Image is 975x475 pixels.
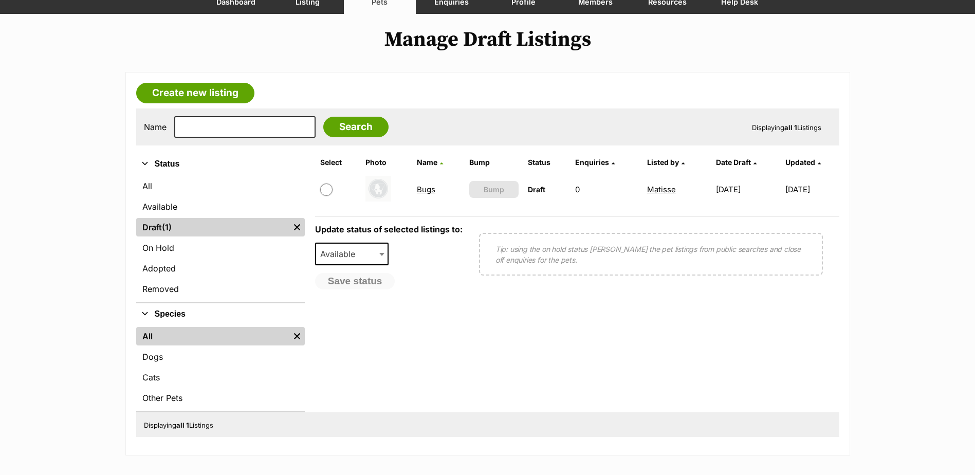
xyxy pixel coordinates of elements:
[716,158,751,167] span: translation missing: en.admin.listings.index.attributes.date_draft
[647,185,676,194] a: Matisse
[417,158,437,167] span: Name
[316,154,360,171] th: Select
[136,175,305,302] div: Status
[315,243,389,265] span: Available
[315,273,395,289] button: Save status
[136,259,305,278] a: Adopted
[136,177,305,195] a: All
[136,218,289,236] a: Draft
[575,158,609,167] span: translation missing: en.admin.listings.index.attributes.enquiries
[785,172,838,207] td: [DATE]
[144,421,213,429] span: Displaying Listings
[176,421,189,429] strong: all 1
[784,123,797,132] strong: all 1
[136,280,305,298] a: Removed
[575,158,615,167] a: Enquiries
[528,185,545,194] span: Draft
[484,184,504,195] span: Bump
[289,327,305,345] a: Remove filter
[289,218,305,236] a: Remove filter
[647,158,685,167] a: Listed by
[716,158,757,167] a: Date Draft
[136,325,305,411] div: Species
[136,307,305,321] button: Species
[785,158,815,167] span: Updated
[785,158,821,167] a: Updated
[136,389,305,407] a: Other Pets
[647,158,679,167] span: Listed by
[495,244,806,265] p: Tip: using the on hold status [PERSON_NAME] the pet listings from public searches and close off e...
[752,123,821,132] span: Displaying Listings
[361,154,412,171] th: Photo
[136,239,305,257] a: On Hold
[417,185,435,194] a: Bugs
[524,154,569,171] th: Status
[465,154,523,171] th: Bump
[316,247,365,261] span: Available
[162,221,172,233] span: (1)
[315,224,463,234] label: Update status of selected listings to:
[144,122,167,132] label: Name
[365,176,391,202] img: Bugs
[712,172,784,207] td: [DATE]
[136,83,254,103] a: Create new listing
[136,368,305,387] a: Cats
[323,117,389,137] input: Search
[136,157,305,171] button: Status
[136,348,305,366] a: Dogs
[136,197,305,216] a: Available
[571,172,642,207] td: 0
[136,327,289,345] a: All
[469,181,519,198] button: Bump
[417,158,443,167] a: Name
